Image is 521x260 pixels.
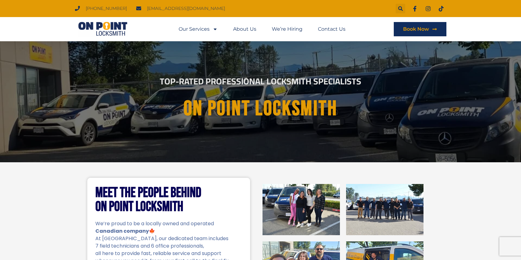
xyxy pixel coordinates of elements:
[95,186,242,214] h2: Meet the People Behind On Point Locksmith
[263,184,340,235] img: On Point Locksmith Port Coquitlam, BC 1
[94,97,428,120] h1: On point Locksmith
[95,227,242,242] p: 🍁 At [GEOGRAPHIC_DATA], our dedicated team includes
[89,77,433,86] h2: Top-Rated Professional Locksmith Specialists
[394,22,446,36] a: Book Now
[396,4,405,13] div: Search
[179,22,218,36] a: Our Services
[403,27,429,32] span: Book Now
[95,220,242,227] p: We’re proud to be a locally owned and operated
[272,22,302,36] a: We’re Hiring
[145,4,225,13] span: [EMAIL_ADDRESS][DOMAIN_NAME]
[95,242,242,250] p: 7 field technicians and 6 office professionals,
[95,227,149,235] strong: Canadian company
[318,22,345,36] a: Contact Us
[95,250,242,257] p: all here to provide fast, reliable service and support
[84,4,127,13] span: [PHONE_NUMBER]
[233,22,256,36] a: About Us
[179,22,345,36] nav: Menu
[346,184,423,235] img: On Point Locksmith Port Coquitlam, BC 2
